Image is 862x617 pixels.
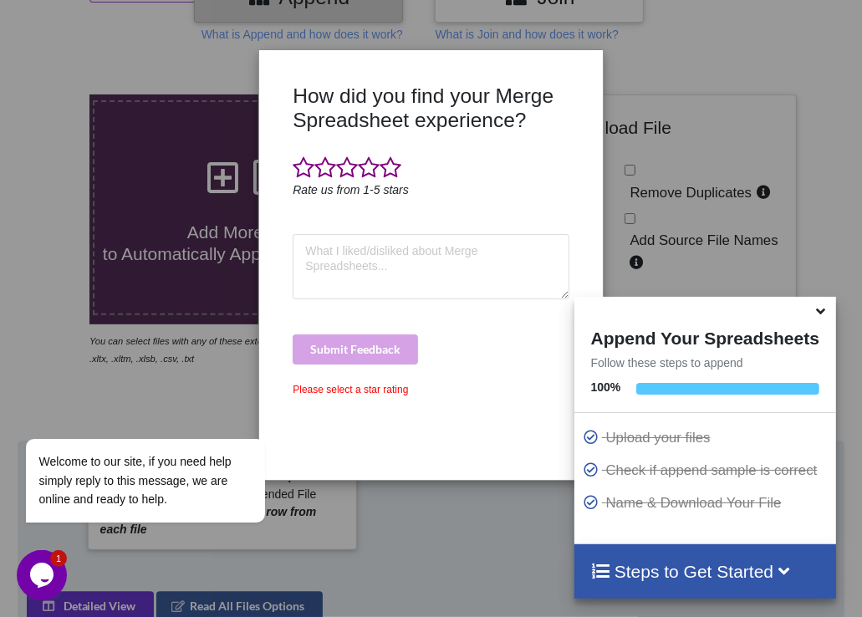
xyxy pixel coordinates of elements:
[293,84,569,133] h3: How did you find your Merge Spreadsheet experience?
[17,550,70,600] iframe: chat widget
[293,382,569,397] div: Please select a star rating
[583,460,832,481] p: Check if append sample is correct
[583,427,832,448] p: Upload your files
[293,183,409,196] i: Rate us from 1-5 stars
[591,380,621,394] b: 100 %
[591,561,819,582] h4: Steps to Get Started
[574,324,836,349] h4: Append Your Spreadsheets
[574,354,836,371] p: Follow these steps to append
[17,288,318,542] iframe: chat widget
[583,492,832,513] p: Name & Download Your File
